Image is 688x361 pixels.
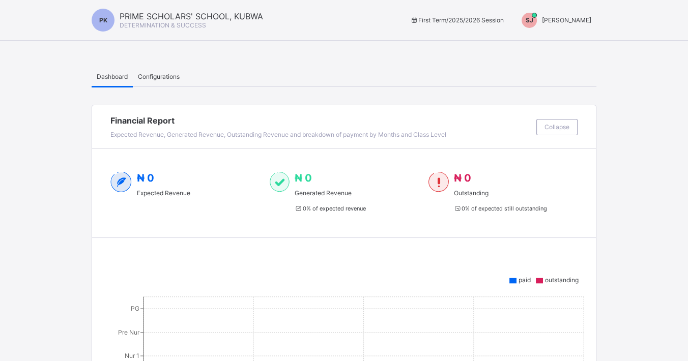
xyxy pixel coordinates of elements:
[131,305,139,312] tspan: PG
[526,16,533,24] span: SJ
[137,189,190,197] span: Expected Revenue
[125,352,139,359] tspan: Nur 1
[454,205,547,212] span: 0 % of expected still outstanding
[454,189,547,197] span: Outstanding
[428,172,448,192] img: outstanding-1.146d663e52f09953f639664a84e30106.svg
[110,172,132,192] img: expected-2.4343d3e9d0c965b919479240f3db56ac.svg
[410,16,504,24] span: session/term information
[118,328,140,336] tspan: Pre Nur
[519,276,531,284] span: paid
[295,172,312,184] span: ₦ 0
[97,73,128,80] span: Dashboard
[137,172,154,184] span: ₦ 0
[295,205,365,212] span: 0 % of expected revenue
[295,189,365,197] span: Generated Revenue
[454,172,471,184] span: ₦ 0
[544,123,569,131] span: Collapse
[120,21,206,29] span: DETERMINATION & SUCCESS
[270,172,290,192] img: paid-1.3eb1404cbcb1d3b736510a26bbfa3ccb.svg
[110,115,531,126] span: Financial Report
[110,131,446,138] span: Expected Revenue, Generated Revenue, Outstanding Revenue and breakdown of payment by Months and C...
[545,276,579,284] span: outstanding
[120,11,263,21] span: PRIME SCHOLARS' SCHOOL, KUBWA
[542,16,591,24] span: [PERSON_NAME]
[138,73,180,80] span: Configurations
[99,16,107,24] span: PK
